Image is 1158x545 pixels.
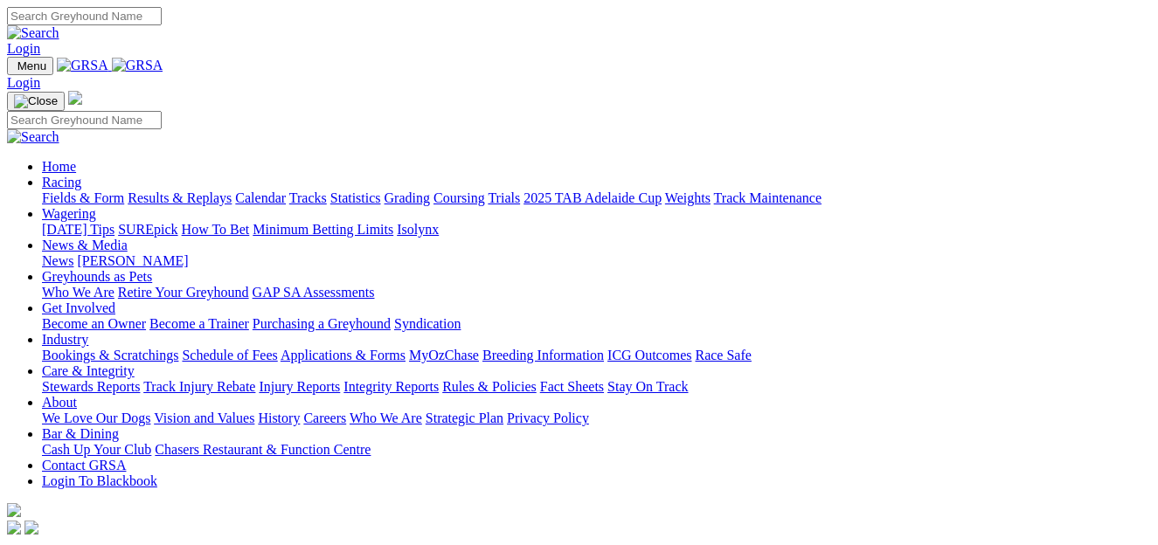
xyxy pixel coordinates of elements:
[42,426,119,441] a: Bar & Dining
[426,410,503,425] a: Strategic Plan
[385,190,430,205] a: Grading
[42,159,76,174] a: Home
[507,410,589,425] a: Privacy Policy
[154,410,254,425] a: Vision and Values
[14,94,58,108] img: Close
[42,269,152,284] a: Greyhounds as Pets
[281,348,406,362] a: Applications & Forms
[7,75,40,90] a: Login
[128,190,232,205] a: Results & Replays
[7,111,162,129] input: Search
[330,190,381,205] a: Statistics
[182,222,250,237] a: How To Bet
[149,316,249,331] a: Become a Trainer
[253,222,393,237] a: Minimum Betting Limits
[258,410,300,425] a: History
[118,285,249,300] a: Retire Your Greyhound
[68,91,82,105] img: logo-grsa-white.png
[42,222,114,237] a: [DATE] Tips
[42,316,1151,332] div: Get Involved
[42,222,1151,238] div: Wagering
[42,473,157,488] a: Login To Blackbook
[182,348,277,362] a: Schedule of Fees
[42,410,1151,426] div: About
[42,285,114,300] a: Who We Are
[42,395,77,410] a: About
[7,503,21,517] img: logo-grsa-white.png
[42,348,1151,363] div: Industry
[409,348,479,362] a: MyOzChase
[259,379,340,394] a: Injury Reports
[397,222,439,237] a: Isolynx
[253,285,375,300] a: GAP SA Assessments
[42,190,124,205] a: Fields & Form
[343,379,439,394] a: Integrity Reports
[24,521,38,535] img: twitter.svg
[433,190,485,205] a: Coursing
[143,379,255,394] a: Track Injury Rebate
[155,442,371,457] a: Chasers Restaurant & Function Centre
[112,58,163,73] img: GRSA
[7,41,40,56] a: Login
[42,379,140,394] a: Stewards Reports
[7,129,59,145] img: Search
[524,190,662,205] a: 2025 TAB Adelaide Cup
[42,175,81,190] a: Racing
[42,253,1151,269] div: News & Media
[442,379,537,394] a: Rules & Policies
[77,253,188,268] a: [PERSON_NAME]
[42,363,135,378] a: Care & Integrity
[289,190,327,205] a: Tracks
[350,410,422,425] a: Who We Are
[695,348,751,362] a: Race Safe
[42,348,178,362] a: Bookings & Scratchings
[7,57,53,75] button: Toggle navigation
[42,316,146,331] a: Become an Owner
[540,379,604,394] a: Fact Sheets
[118,222,177,237] a: SUREpick
[665,190,711,205] a: Weights
[42,379,1151,395] div: Care & Integrity
[7,7,162,25] input: Search
[7,92,65,111] button: Toggle navigation
[42,206,96,221] a: Wagering
[488,190,520,205] a: Trials
[394,316,461,331] a: Syndication
[42,285,1151,300] div: Greyhounds as Pets
[7,521,21,535] img: facebook.svg
[42,332,88,347] a: Industry
[42,253,73,268] a: News
[42,442,1151,458] div: Bar & Dining
[303,410,346,425] a: Careers
[42,442,151,457] a: Cash Up Your Club
[17,59,46,72] span: Menu
[235,190,286,205] a: Calendar
[482,348,604,362] a: Breeding Information
[42,300,115,315] a: Get Involved
[714,190,822,205] a: Track Maintenance
[607,348,691,362] a: ICG Outcomes
[607,379,688,394] a: Stay On Track
[42,410,150,425] a: We Love Our Dogs
[42,238,128,252] a: News & Media
[42,190,1151,206] div: Racing
[57,58,108,73] img: GRSA
[42,458,126,473] a: Contact GRSA
[253,316,391,331] a: Purchasing a Greyhound
[7,25,59,41] img: Search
